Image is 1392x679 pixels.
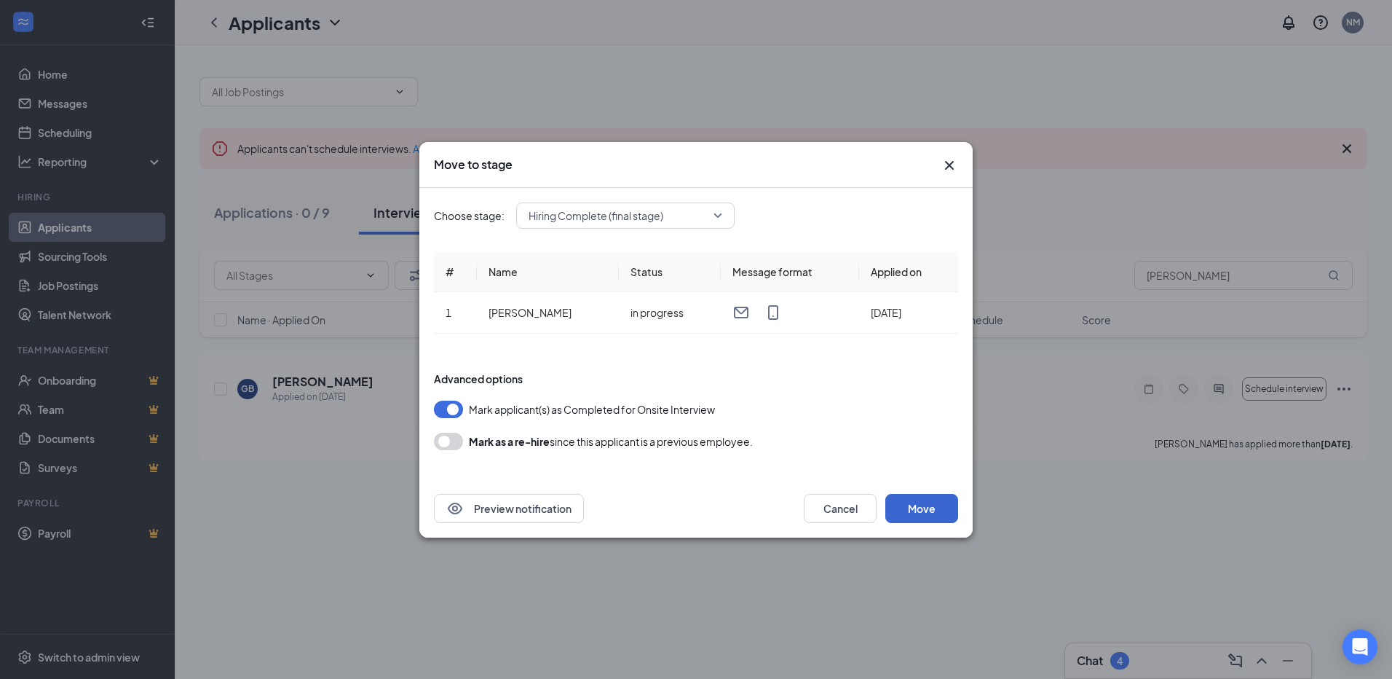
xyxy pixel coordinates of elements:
[764,304,782,321] svg: MobileSms
[446,500,464,517] svg: Eye
[859,252,958,292] th: Applied on
[885,494,958,523] button: Move
[469,401,715,418] span: Mark applicant(s) as Completed for Onsite Interview
[732,304,750,321] svg: Email
[434,252,477,292] th: #
[434,372,958,386] div: Advanced options
[859,292,958,334] td: [DATE]
[469,433,753,450] div: since this applicant is a previous employee.
[941,157,958,174] button: Close
[529,205,663,227] span: Hiring Complete (final stage)
[619,252,721,292] th: Status
[721,252,859,292] th: Message format
[1342,629,1377,664] div: Open Intercom Messenger
[804,494,877,523] button: Cancel
[434,208,505,224] span: Choose stage:
[941,157,958,174] svg: Cross
[446,306,451,319] span: 1
[477,292,619,334] td: [PERSON_NAME]
[619,292,721,334] td: in progress
[434,157,513,173] h3: Move to stage
[477,252,619,292] th: Name
[434,494,584,523] button: EyePreview notification
[469,435,550,448] b: Mark as a re-hire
